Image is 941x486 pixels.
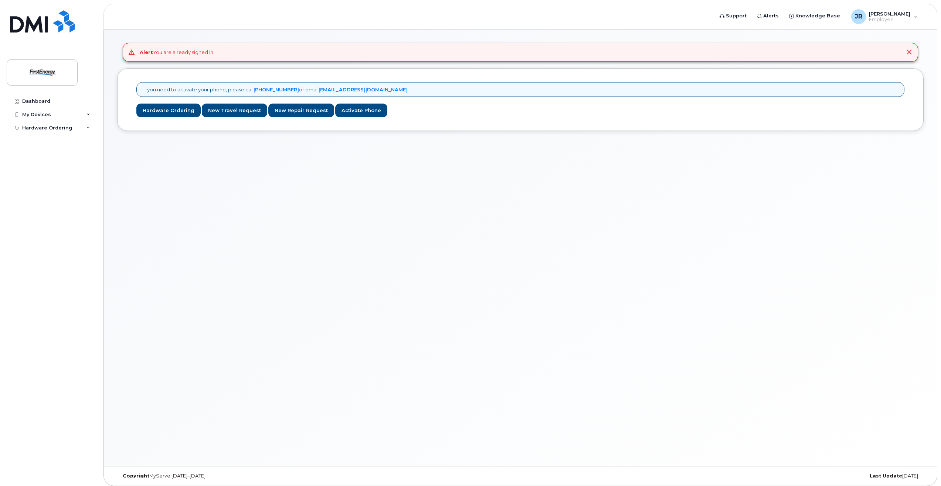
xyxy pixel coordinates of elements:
div: MyServe [DATE]–[DATE] [117,473,386,479]
div: You are already signed in. [140,49,214,56]
strong: Alert [140,49,153,55]
a: Hardware Ordering [136,104,201,117]
strong: Copyright [123,473,149,479]
a: New Repair Request [268,104,334,117]
p: If you need to activate your phone, please call or email [143,86,408,93]
div: [DATE] [655,473,924,479]
a: [EMAIL_ADDRESS][DOMAIN_NAME] [319,87,408,92]
a: [PHONE_NUMBER] [254,87,299,92]
strong: Last Update [870,473,902,479]
a: New Travel Request [202,104,267,117]
a: Activate Phone [335,104,387,117]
